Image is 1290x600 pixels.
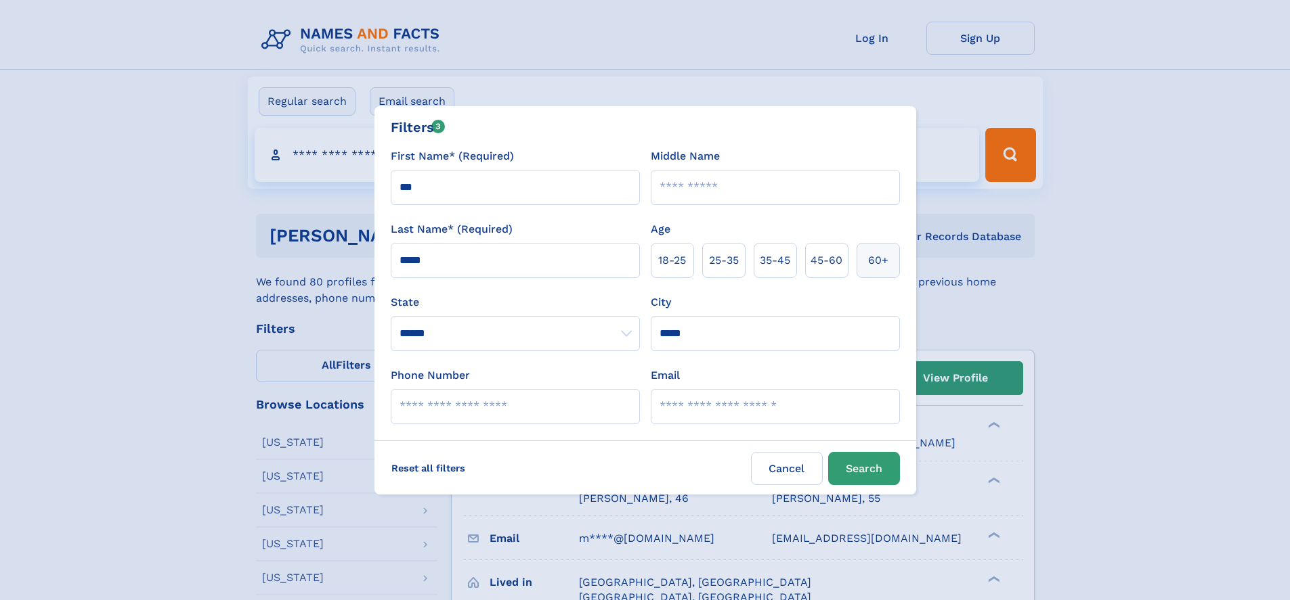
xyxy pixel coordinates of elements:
[709,252,739,269] span: 25‑35
[760,252,790,269] span: 35‑45
[651,367,680,384] label: Email
[391,148,514,164] label: First Name* (Required)
[811,252,842,269] span: 45‑60
[391,117,446,137] div: Filters
[651,221,670,237] label: Age
[383,452,474,484] label: Reset all filters
[658,252,686,269] span: 18‑25
[828,452,900,485] button: Search
[751,452,823,485] label: Cancel
[651,294,671,310] label: City
[391,367,470,384] label: Phone Number
[391,221,513,237] label: Last Name* (Required)
[391,294,640,310] label: State
[651,148,720,164] label: Middle Name
[868,252,888,269] span: 60+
